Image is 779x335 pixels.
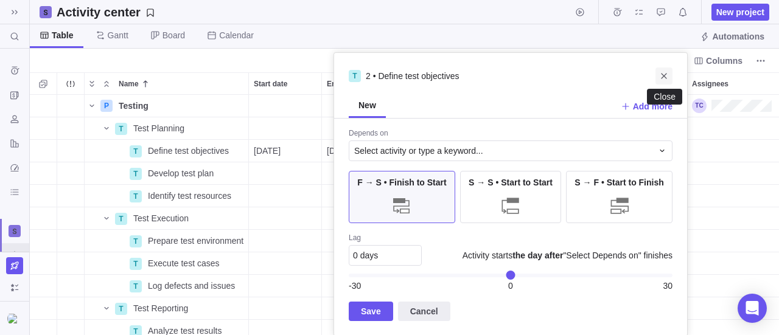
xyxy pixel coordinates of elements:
[398,302,450,321] span: Cancel
[349,128,388,140] div: Depends on
[463,249,672,261] span: Activity starts "Select Depends on" finishes
[633,100,672,112] span: Add more
[349,70,361,82] div: T
[358,99,376,111] span: New
[512,250,563,260] b: the day after
[361,304,381,319] span: Save
[349,233,672,245] div: Lag
[366,70,459,82] span: 2 • Define test objectives
[349,302,393,321] span: Save
[575,176,663,188] span: S → F • Start to Finish
[663,281,672,291] span: 30
[621,98,672,115] span: Add more
[469,176,553,188] span: S → S • Start to Start
[354,145,483,157] span: Select activity or type a keyword...
[410,304,438,319] span: Cancel
[654,92,676,102] div: Close
[357,176,446,188] span: F → S • Finish to Start
[655,67,672,85] span: Close
[353,250,378,260] span: 0 days
[349,281,361,291] span: -30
